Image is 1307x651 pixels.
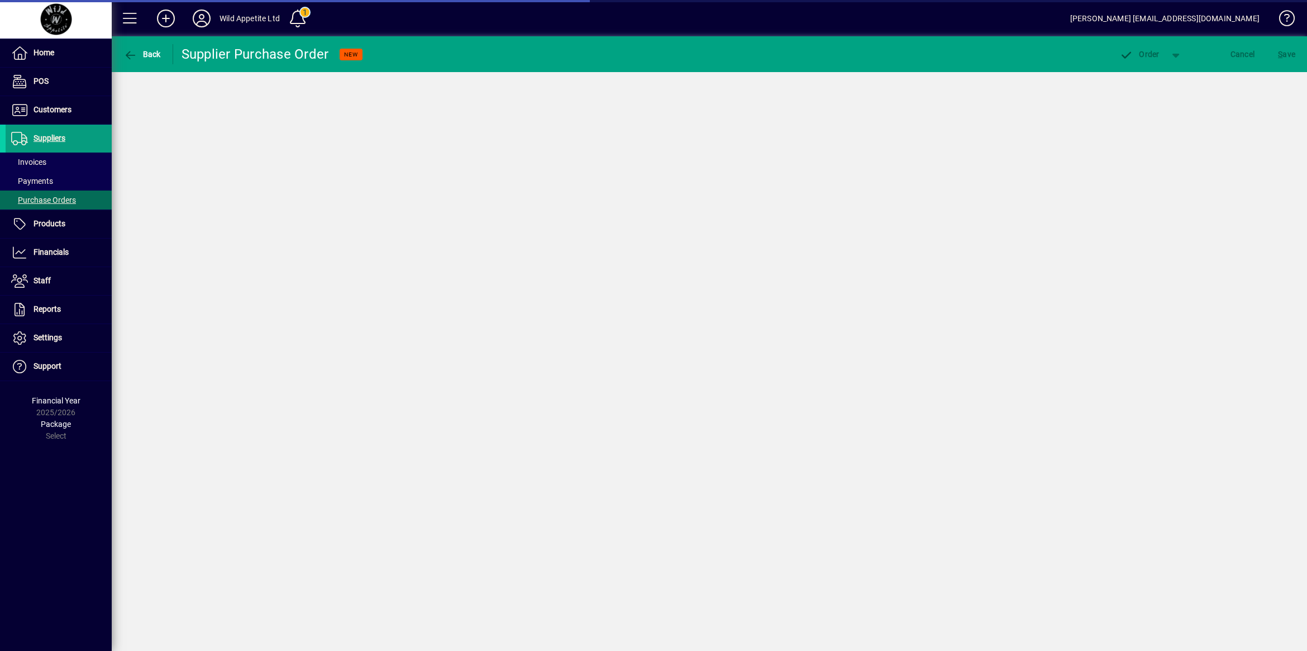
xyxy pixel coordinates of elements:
app-page-header-button: Back [112,44,173,64]
span: Settings [34,333,62,342]
a: POS [6,68,112,96]
a: Settings [6,324,112,352]
span: Reports [34,305,61,313]
a: Knowledge Base [1271,2,1293,39]
span: Financials [34,248,69,256]
span: NEW [344,51,358,58]
span: Order [1120,50,1160,59]
a: Reports [6,296,112,324]
a: Staff [6,267,112,295]
a: Financials [6,239,112,267]
span: Customers [34,105,71,114]
div: Wild Appetite Ltd [220,9,280,27]
span: Support [34,362,61,370]
a: Support [6,353,112,381]
span: ave [1278,45,1295,63]
a: Home [6,39,112,67]
span: S [1278,50,1282,59]
span: Home [34,48,54,57]
button: Order [1114,44,1165,64]
a: Payments [6,172,112,191]
span: Package [41,420,71,429]
div: [PERSON_NAME] [EMAIL_ADDRESS][DOMAIN_NAME] [1070,9,1260,27]
span: Payments [11,177,53,186]
span: Suppliers [34,134,65,142]
button: Add [148,8,184,28]
a: Products [6,210,112,238]
span: POS [34,77,49,85]
a: Customers [6,96,112,124]
span: Purchase Orders [11,196,76,205]
button: Save [1275,44,1298,64]
div: Supplier Purchase Order [182,45,329,63]
button: Back [121,44,164,64]
span: Back [123,50,161,59]
a: Purchase Orders [6,191,112,210]
button: Profile [184,8,220,28]
a: Invoices [6,153,112,172]
span: Financial Year [32,396,80,405]
span: Staff [34,276,51,285]
span: Products [34,219,65,228]
span: Invoices [11,158,46,167]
